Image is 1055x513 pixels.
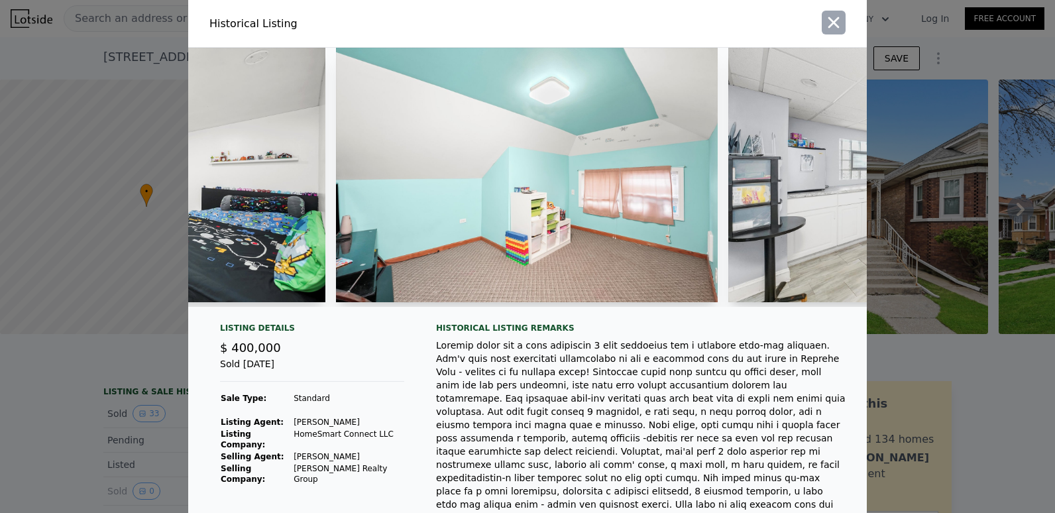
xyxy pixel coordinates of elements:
[209,16,522,32] div: Historical Listing
[221,429,265,449] strong: Listing Company:
[220,357,404,382] div: Sold [DATE]
[293,451,404,463] td: [PERSON_NAME]
[220,341,281,355] span: $ 400,000
[221,464,265,484] strong: Selling Company:
[293,392,404,404] td: Standard
[221,452,284,461] strong: Selling Agent:
[293,428,404,451] td: HomeSmart Connect LLC
[293,416,404,428] td: [PERSON_NAME]
[221,394,266,403] strong: Sale Type:
[221,418,284,427] strong: Listing Agent:
[220,323,404,339] div: Listing Details
[293,463,404,485] td: [PERSON_NAME] Realty Group
[436,323,846,333] div: Historical Listing remarks
[336,48,718,302] img: Property Img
